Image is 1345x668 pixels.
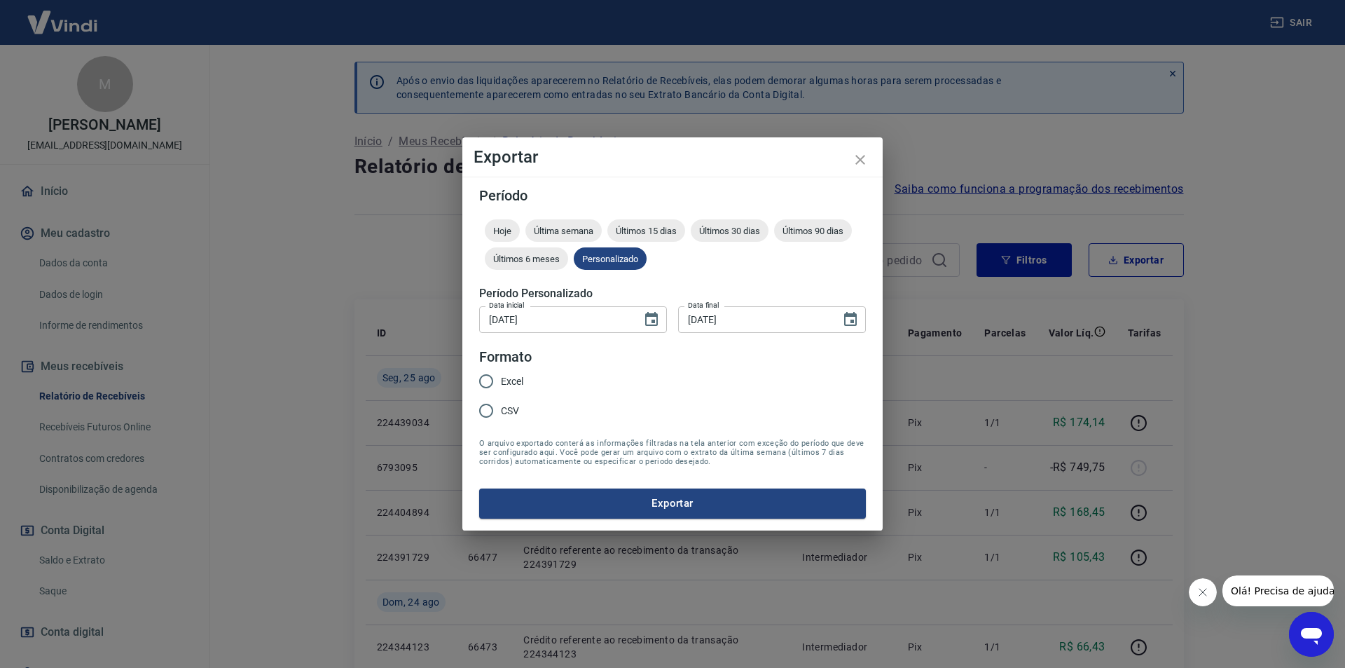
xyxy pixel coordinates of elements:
[485,254,568,264] span: Últimos 6 meses
[691,226,768,236] span: Últimos 30 dias
[479,306,632,332] input: DD/MM/YYYY
[479,287,866,301] h5: Período Personalizado
[688,300,719,311] label: Data final
[774,219,852,242] div: Últimos 90 dias
[525,226,602,236] span: Última semana
[1289,612,1334,657] iframe: Botão para abrir a janela de mensagens
[479,489,866,518] button: Exportar
[574,254,647,264] span: Personalizado
[774,226,852,236] span: Últimos 90 dias
[501,404,519,418] span: CSV
[479,189,866,203] h5: Período
[479,347,532,367] legend: Formato
[474,149,871,165] h4: Exportar
[678,306,831,332] input: DD/MM/YYYY
[485,219,520,242] div: Hoje
[8,10,118,21] span: Olá! Precisa de ajuda?
[485,226,520,236] span: Hoje
[485,247,568,270] div: Últimos 6 meses
[1189,578,1217,606] iframe: Fechar mensagem
[525,219,602,242] div: Última semana
[479,439,866,466] span: O arquivo exportado conterá as informações filtradas na tela anterior com exceção do período que ...
[843,143,877,177] button: close
[607,219,685,242] div: Últimos 15 dias
[501,374,523,389] span: Excel
[691,219,768,242] div: Últimos 30 dias
[489,300,525,311] label: Data inicial
[607,226,685,236] span: Últimos 15 dias
[836,306,864,334] button: Choose date, selected date is 25 de ago de 2025
[637,306,665,334] button: Choose date, selected date is 21 de ago de 2025
[574,247,647,270] div: Personalizado
[1222,575,1334,606] iframe: Mensagem da empresa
